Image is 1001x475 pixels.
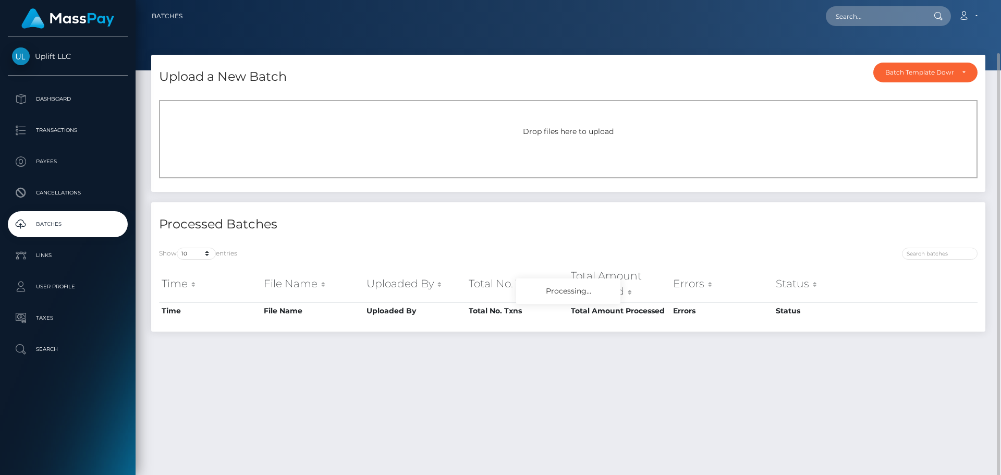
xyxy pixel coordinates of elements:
label: Show entries [159,248,237,260]
th: Total Amount Processed [568,302,670,319]
a: Payees [8,149,128,175]
input: Search batches [902,248,978,260]
p: User Profile [12,279,124,295]
p: Dashboard [12,91,124,107]
th: Errors [670,265,773,302]
th: Total No. Txns [466,265,568,302]
th: Status [773,265,875,302]
th: Time [159,265,261,302]
p: Batches [12,216,124,232]
a: Cancellations [8,180,128,206]
a: Transactions [8,117,128,143]
span: Uplift LLC [8,52,128,61]
div: Processing... [516,278,620,304]
img: Uplift LLC [12,47,30,65]
th: Total No. Txns [466,302,568,319]
input: Search... [826,6,924,26]
p: Transactions [12,123,124,138]
img: MassPay Logo [21,8,114,29]
th: Time [159,302,261,319]
th: File Name [261,302,363,319]
h4: Processed Batches [159,215,560,234]
p: Taxes [12,310,124,326]
th: Total Amount Processed [568,265,670,302]
h4: Upload a New Batch [159,68,287,86]
th: Uploaded By [364,265,466,302]
p: Cancellations [12,185,124,201]
p: Search [12,342,124,357]
select: Showentries [177,248,216,260]
div: Batch Template Download [885,68,954,77]
p: Links [12,248,124,263]
th: Uploaded By [364,302,466,319]
th: Status [773,302,875,319]
button: Batch Template Download [873,63,978,82]
a: Search [8,336,128,362]
a: User Profile [8,274,128,300]
th: Errors [670,302,773,319]
th: File Name [261,265,363,302]
a: Batches [152,5,182,27]
span: Drop files here to upload [523,127,614,136]
a: Taxes [8,305,128,331]
a: Batches [8,211,128,237]
a: Links [8,242,128,269]
a: Dashboard [8,86,128,112]
p: Payees [12,154,124,169]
